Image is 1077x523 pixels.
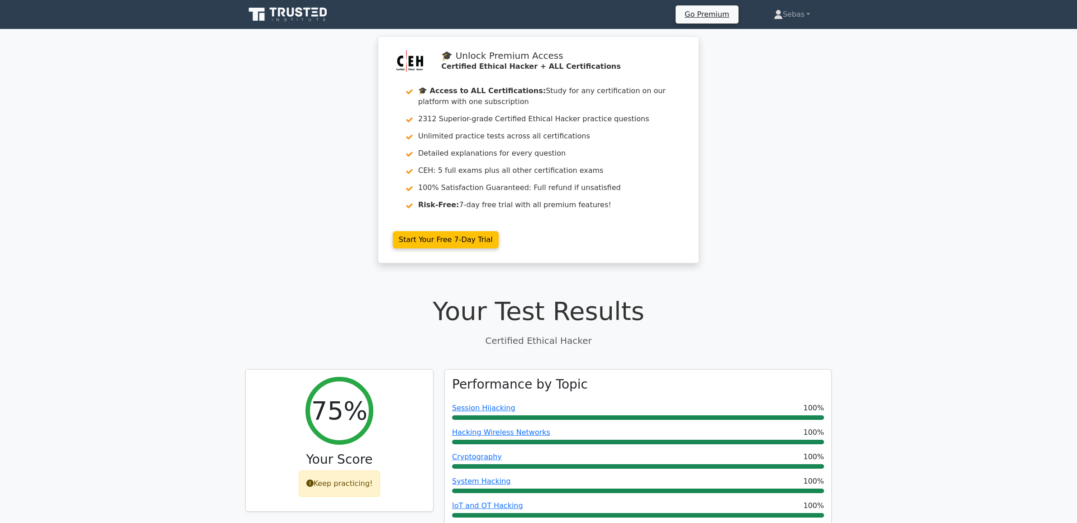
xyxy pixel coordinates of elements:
[803,476,824,487] span: 100%
[803,500,824,511] span: 100%
[311,395,367,426] h2: 75%
[245,296,832,326] h1: Your Test Results
[803,427,824,438] span: 100%
[253,452,426,467] h3: Your Score
[752,5,832,24] a: Sebas
[803,452,824,462] span: 100%
[803,403,824,414] span: 100%
[452,477,510,485] a: System Hacking
[452,452,502,461] a: Cryptography
[299,471,381,497] div: Keep practicing!
[679,8,734,20] a: Go Premium
[452,428,550,437] a: Hacking Wireless Networks
[452,377,588,392] h3: Performance by Topic
[393,231,499,248] a: Start Your Free 7-Day Trial
[245,334,832,347] p: Certified Ethical Hacker
[452,404,515,412] a: Session Hijacking
[452,501,523,510] a: IoT and OT Hacking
